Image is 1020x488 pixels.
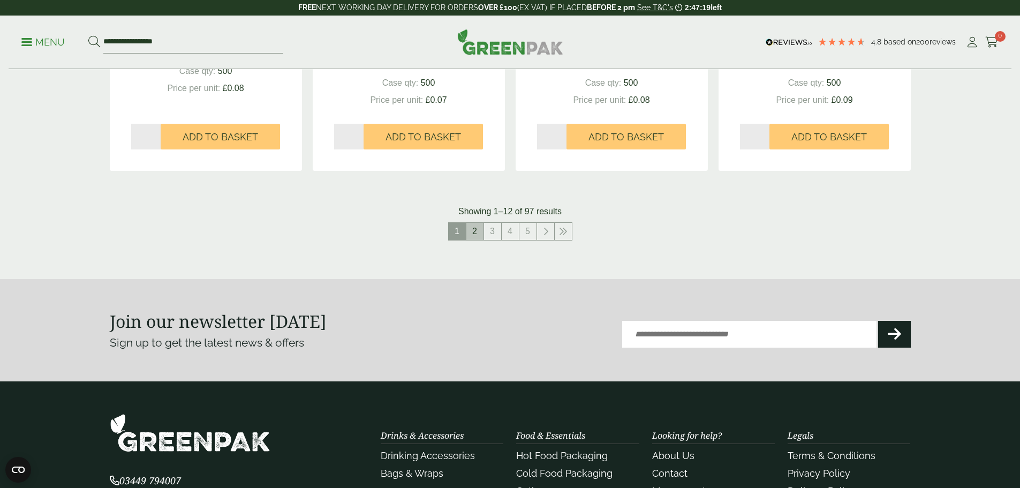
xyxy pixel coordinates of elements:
[223,84,244,93] span: £0.08
[585,78,622,87] span: Case qty:
[827,78,841,87] span: 500
[110,476,181,486] a: 03449 794007
[421,78,435,87] span: 500
[21,36,65,49] p: Menu
[484,223,501,240] a: 3
[573,95,626,104] span: Price per unit:
[364,124,483,149] button: Add to Basket
[161,124,280,149] button: Add to Basket
[298,3,316,12] strong: FREE
[457,29,563,55] img: GreenPak Supplies
[587,3,635,12] strong: BEFORE 2 pm
[478,3,517,12] strong: OVER £100
[832,95,853,104] span: £0.09
[788,450,875,461] a: Terms & Conditions
[449,223,466,240] span: 1
[110,310,327,333] strong: Join our newsletter [DATE]
[381,450,475,461] a: Drinking Accessories
[466,223,483,240] a: 2
[629,95,650,104] span: £0.08
[766,39,812,46] img: REVIEWS.io
[386,131,461,143] span: Add to Basket
[652,468,687,479] a: Contact
[637,3,673,12] a: See T&C's
[179,66,216,76] span: Case qty:
[965,37,979,48] i: My Account
[183,131,258,143] span: Add to Basket
[985,37,999,48] i: Cart
[21,36,65,47] a: Menu
[566,124,686,149] button: Add to Basket
[930,37,956,46] span: reviews
[883,37,916,46] span: Based on
[167,84,220,93] span: Price per unit:
[818,37,866,47] div: 4.79 Stars
[381,468,443,479] a: Bags & Wraps
[519,223,537,240] a: 5
[995,31,1006,42] span: 0
[382,78,419,87] span: Case qty:
[776,95,829,104] span: Price per unit:
[516,468,613,479] a: Cold Food Packaging
[110,334,470,351] p: Sign up to get the latest news & offers
[5,457,31,483] button: Open CMP widget
[711,3,722,12] span: left
[871,37,883,46] span: 4.8
[426,95,447,104] span: £0.07
[685,3,711,12] span: 2:47:19
[652,450,694,461] a: About Us
[218,66,232,76] span: 500
[516,450,608,461] a: Hot Food Packaging
[791,131,867,143] span: Add to Basket
[370,95,423,104] span: Price per unit:
[458,205,562,218] p: Showing 1–12 of 97 results
[985,34,999,50] a: 0
[624,78,638,87] span: 500
[769,124,889,149] button: Add to Basket
[788,78,825,87] span: Case qty:
[110,474,181,487] span: 03449 794007
[110,414,270,453] img: GreenPak Supplies
[788,468,850,479] a: Privacy Policy
[916,37,930,46] span: 200
[502,223,519,240] a: 4
[588,131,664,143] span: Add to Basket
